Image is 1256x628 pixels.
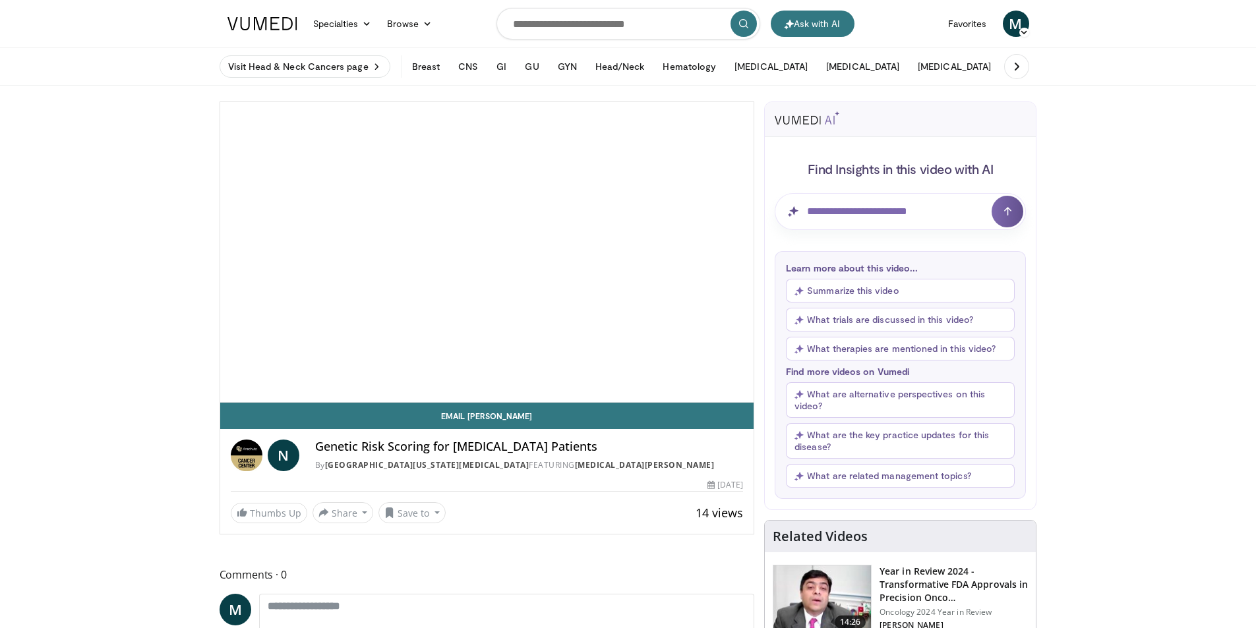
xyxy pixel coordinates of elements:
[220,102,754,403] video-js: Video Player
[220,55,390,78] a: Visit Head & Neck Cancers page
[786,308,1015,331] button: What trials are discussed in this video?
[378,502,446,523] button: Save to
[818,53,907,80] button: [MEDICAL_DATA]
[220,403,754,429] a: Email [PERSON_NAME]
[305,11,380,37] a: Specialties
[910,53,999,80] button: [MEDICAL_DATA]
[220,594,251,625] a: M
[587,53,653,80] button: Head/Neck
[775,111,839,125] img: vumedi-ai-logo.svg
[231,440,262,471] img: University of Colorado Cancer Center
[450,53,486,80] button: CNS
[786,382,1015,418] button: What are alternative perspectives on this video?
[231,503,307,523] a: Thumbs Up
[940,11,995,37] a: Favorites
[786,464,1015,488] button: What are related management topics?
[786,337,1015,360] button: What therapies are mentioned in this video?
[404,53,448,80] button: Breast
[489,53,514,80] button: GI
[775,193,1026,230] input: Question for AI
[496,8,760,40] input: Search topics, interventions
[696,505,743,521] span: 14 views
[786,279,1015,302] button: Summarize this video
[773,528,868,544] h4: Related Videos
[1003,11,1029,37] a: M
[315,459,744,471] div: By FEATURING
[220,566,755,583] span: Comments 0
[227,17,297,30] img: VuMedi Logo
[707,479,743,491] div: [DATE]
[379,11,440,37] a: Browse
[880,607,1028,617] p: Oncology 2024 Year in Review
[880,565,1028,604] h3: Year in Review 2024 - Transformative FDA Approvals in Precision Onco…
[325,459,529,471] a: [GEOGRAPHIC_DATA][US_STATE][MEDICAL_DATA]
[575,459,715,471] a: [MEDICAL_DATA][PERSON_NAME]
[268,440,299,471] a: N
[655,53,724,80] button: Hematology
[550,53,585,80] button: GYN
[775,160,1026,177] h4: Find Insights in this video with AI
[517,53,547,80] button: GU
[786,366,1015,377] p: Find more videos on Vumedi
[313,502,374,523] button: Share
[727,53,816,80] button: [MEDICAL_DATA]
[786,262,1015,273] p: Learn more about this video...
[315,440,744,454] h4: Genetic Risk Scoring for [MEDICAL_DATA] Patients
[771,11,854,37] button: Ask with AI
[786,423,1015,459] button: What are the key practice updates for this disease?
